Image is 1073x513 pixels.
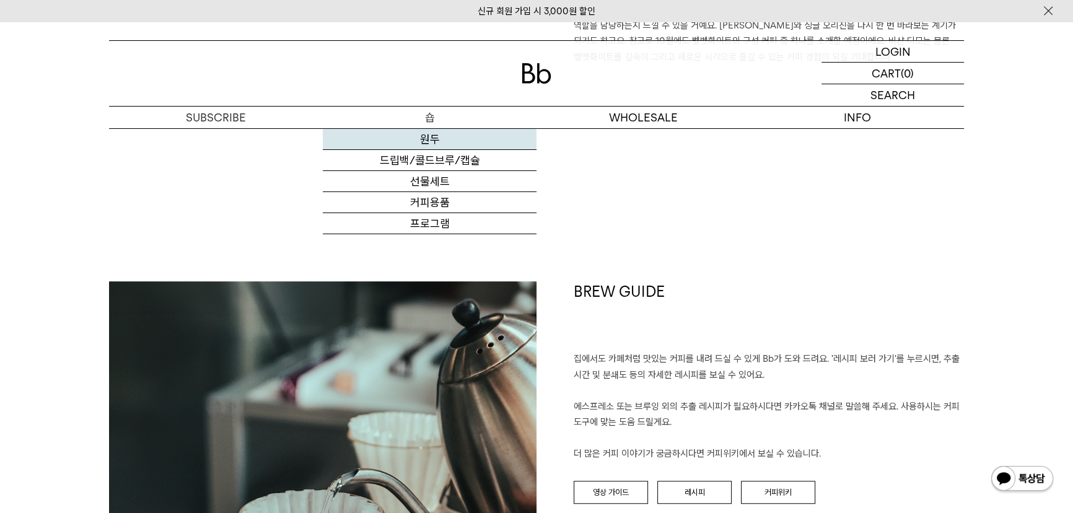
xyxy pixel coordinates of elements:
[870,84,915,106] p: SEARCH
[323,107,536,128] a: 숍
[990,465,1054,494] img: 카카오톡 채널 1:1 채팅 버튼
[872,63,901,84] p: CART
[323,171,536,192] a: 선물세트
[536,107,750,128] p: WHOLESALE
[323,129,536,150] a: 원두
[109,107,323,128] a: SUBSCRIBE
[750,107,964,128] p: INFO
[323,150,536,171] a: 드립백/콜드브루/캡슐
[821,41,964,63] a: LOGIN
[875,41,911,62] p: LOGIN
[741,481,815,504] a: 커피위키
[574,481,648,504] a: 영상 가이드
[323,192,536,213] a: 커피용품
[478,6,595,17] a: 신규 회원 가입 시 3,000원 할인
[821,63,964,84] a: CART (0)
[522,63,551,84] img: 로고
[323,213,536,234] a: 프로그램
[901,63,914,84] p: (0)
[574,351,964,462] p: 집에서도 카페처럼 맛있는 커피를 내려 드실 ﻿수 있게 Bb가 도와 드려요. '레시피 보러 가기'를 누르시면, 추출 시간 및 분쇄도 등의 자세한 레시피를 보실 수 있어요. 에스...
[574,281,964,352] h1: BREW GUIDE
[657,481,732,504] a: 레시피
